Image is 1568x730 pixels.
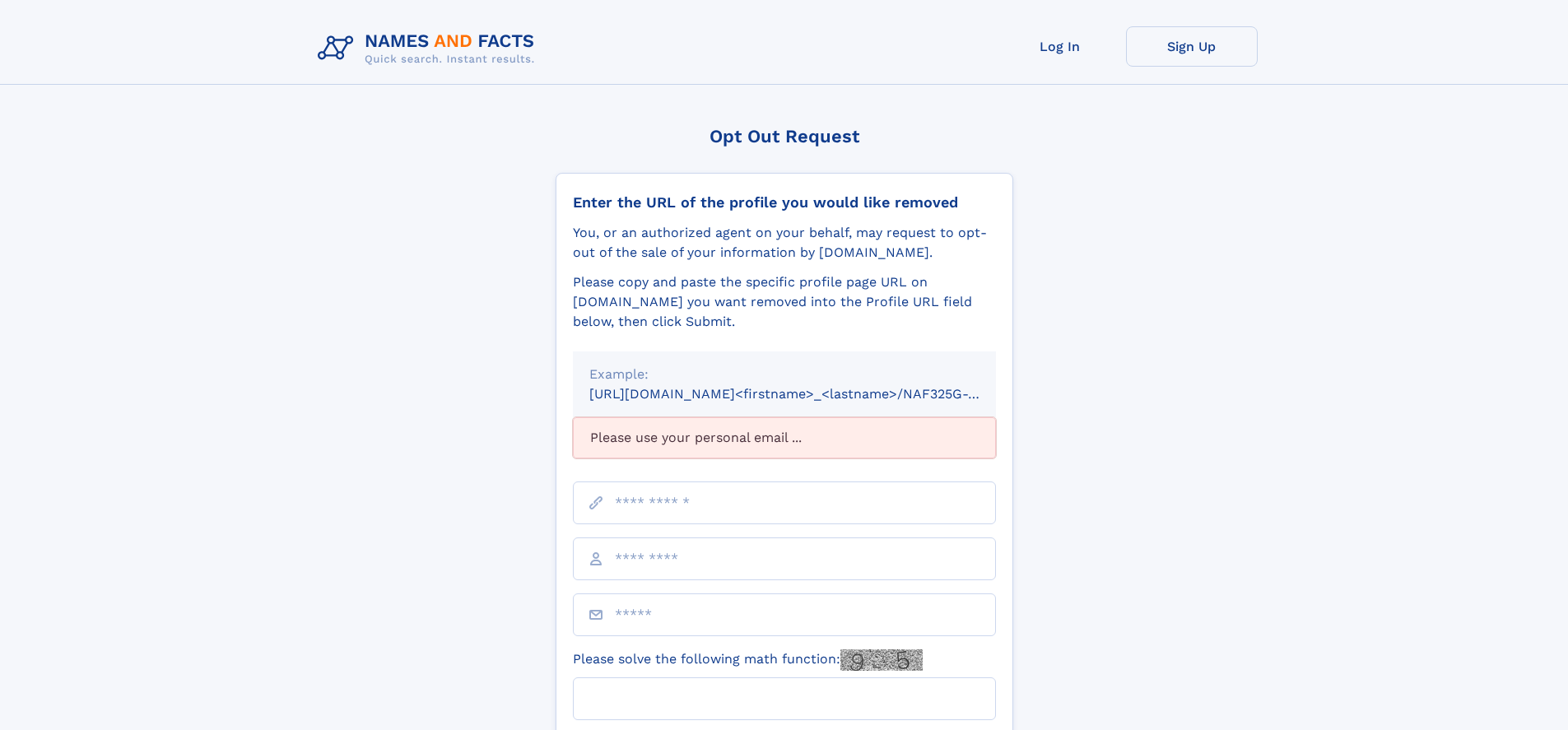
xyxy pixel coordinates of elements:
div: Enter the URL of the profile you would like removed [573,193,996,212]
small: [URL][DOMAIN_NAME]<firstname>_<lastname>/NAF325G-xxxxxxxx [589,386,1027,402]
div: Please use your personal email ... [573,417,996,458]
img: Logo Names and Facts [311,26,548,71]
div: Opt Out Request [556,126,1013,146]
div: Example: [589,365,979,384]
a: Sign Up [1126,26,1258,67]
div: You, or an authorized agent on your behalf, may request to opt-out of the sale of your informatio... [573,223,996,263]
label: Please solve the following math function: [573,649,923,671]
a: Log In [994,26,1126,67]
div: Please copy and paste the specific profile page URL on [DOMAIN_NAME] you want removed into the Pr... [573,272,996,332]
